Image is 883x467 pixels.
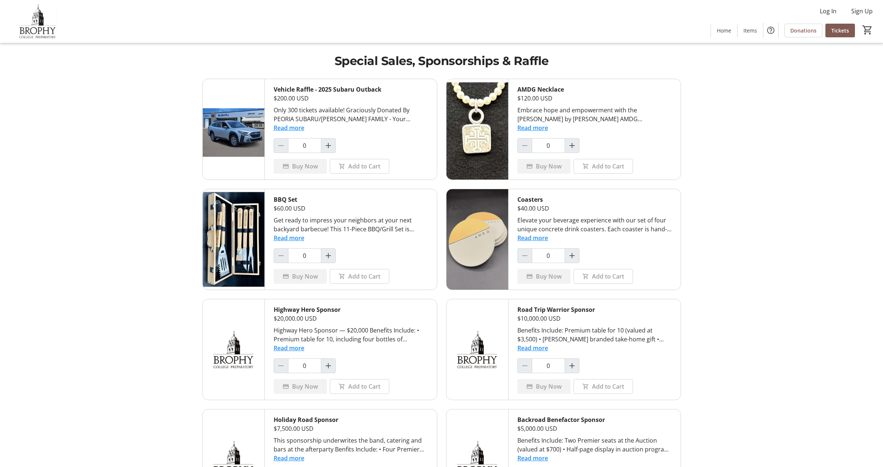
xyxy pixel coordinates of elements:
span: Sign Up [851,7,873,16]
a: Items [737,24,763,37]
img: Highway Hero Sponsor [203,299,264,400]
div: $60.00 USD [274,204,428,213]
button: Log In [814,5,842,17]
div: Highway Hero Sponsor [274,305,428,314]
img: AMDG Necklace [446,79,508,180]
div: Vehicle Raffle - 2025 Subaru Outback [274,85,428,94]
div: Coasters [517,195,672,204]
div: $7,500.00 USD [274,424,428,433]
div: $20,000.00 USD [274,314,428,323]
button: Increment by one [321,249,335,263]
span: Donations [790,27,817,34]
input: Vehicle Raffle - 2025 Subaru Outback Quantity [288,138,321,153]
span: Items [743,27,757,34]
a: Donations [784,24,822,37]
button: Increment by one [321,139,335,153]
button: Increment by one [565,249,579,263]
button: Read more [517,454,548,463]
div: Benefits Include: Premium table for 10 (valued at $3,500) • [PERSON_NAME] branded take-home gift ... [517,326,672,344]
div: $10,000.00 USD [517,314,672,323]
img: Vehicle Raffle - 2025 Subaru Outback [203,79,264,180]
div: Only 300 tickets available! Graciously Donated By PEORIA SUBARU/[PERSON_NAME] FAMILY - Your Great... [274,106,428,123]
div: $40.00 USD [517,204,672,213]
a: Home [711,24,737,37]
button: Read more [274,454,304,463]
span: Tickets [831,27,849,34]
input: Coasters Quantity [532,248,565,263]
input: Road Trip Warrior Sponsor Quantity [532,358,565,373]
input: BBQ Set Quantity [288,248,321,263]
img: Coasters [446,189,508,290]
div: This sponsorship underwrites the band, catering and bars at the afterparty Benfits Include: • Fou... [274,436,428,454]
span: Log In [820,7,836,16]
button: Sign Up [845,5,879,17]
button: Increment by one [565,139,579,153]
input: Highway Hero Sponsor Quantity [288,358,321,373]
img: BBQ Set [203,189,264,290]
button: Help [763,23,778,38]
div: Road Trip Warrior Sponsor [517,305,672,314]
img: Brophy College Preparatory 's Logo [4,3,70,40]
div: AMDG Necklace [517,85,672,94]
div: Backroad Benefactor Sponsor [517,415,672,424]
div: Holiday Road Sponsor [274,415,428,424]
div: Embrace hope and empowerment with the [PERSON_NAME] by [PERSON_NAME] AMDG [PERSON_NAME] necklace,... [517,106,672,123]
div: $5,000.00 USD [517,424,672,433]
button: Read more [274,123,304,132]
div: Elevate your beverage experience with our set of four unique concrete drink coasters. Each coaste... [517,216,672,234]
button: Cart [861,23,874,37]
button: Read more [274,344,304,352]
div: BBQ Set [274,195,428,204]
img: Road Trip Warrior Sponsor [446,299,508,400]
div: $120.00 USD [517,94,672,103]
button: Increment by one [565,359,579,373]
div: Get ready to impress your neighbors at your next backyard barbecue! This 11-Piece BBQ/Grill Set i... [274,216,428,234]
h1: Special Sales, Sponsorships & Raffle [202,52,681,70]
span: Home [717,27,731,34]
button: Increment by one [321,359,335,373]
input: AMDG Necklace Quantity [532,138,565,153]
a: Tickets [825,24,855,37]
button: Read more [517,234,548,242]
div: $200.00 USD [274,94,428,103]
button: Read more [274,234,304,242]
button: Read more [517,344,548,352]
button: Read more [517,123,548,132]
div: Benefits Include: Two Premier seats at the Auction (valued at $700) • Half-page display in auctio... [517,436,672,454]
div: Highway Hero Sponsor — $20,000 Benefits Include: • Premium table for 10, including four bottles o... [274,326,428,344]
